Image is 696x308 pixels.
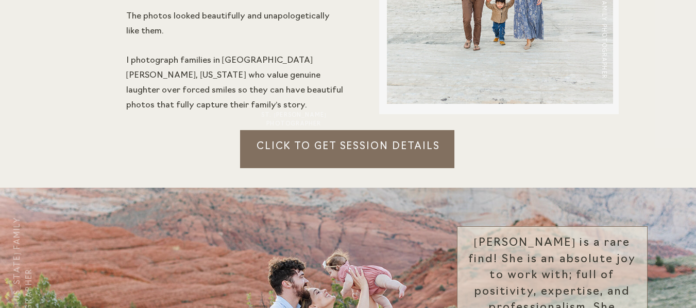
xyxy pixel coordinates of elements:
a: Click to Get session details [240,140,457,168]
h3: St. [PERSON_NAME] Photographer [240,112,348,124]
